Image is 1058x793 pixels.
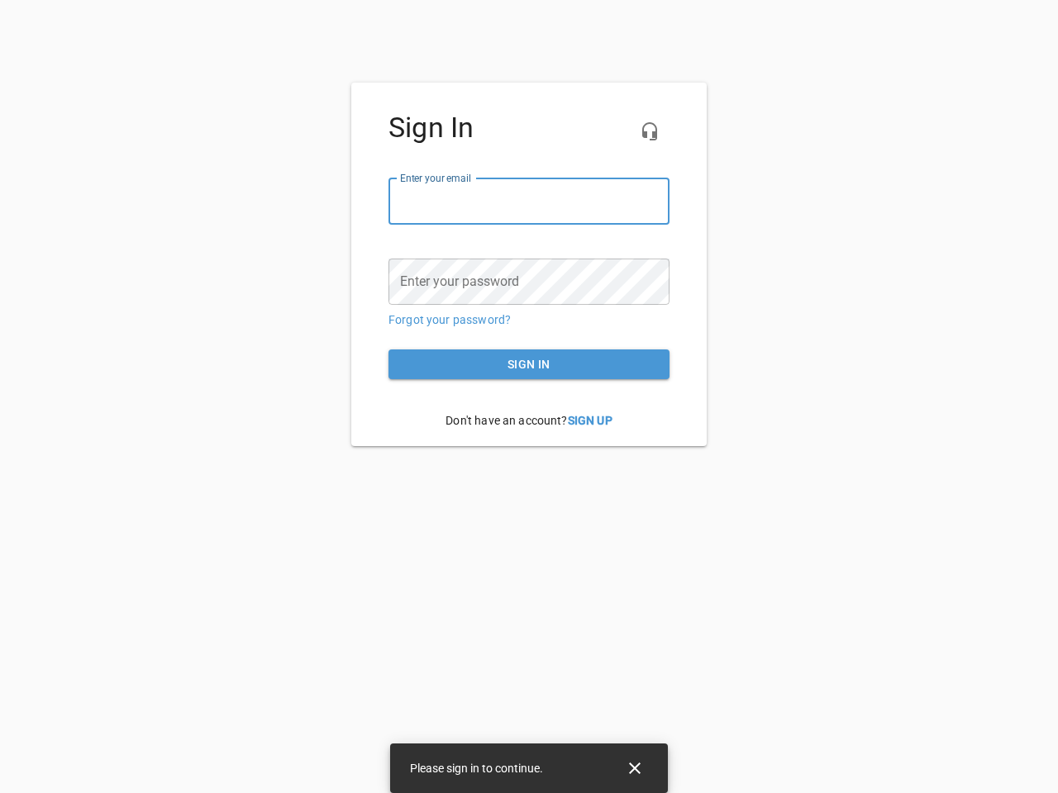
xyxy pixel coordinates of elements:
a: Forgot your password? [388,313,511,326]
h4: Sign In [388,112,670,145]
iframe: Chat [697,186,1046,781]
button: Close [615,748,655,788]
span: Please sign in to continue. [410,762,543,775]
a: Sign Up [568,414,612,427]
p: Don't have an account? [388,400,670,442]
button: Sign in [388,349,670,380]
span: Sign in [402,354,656,375]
